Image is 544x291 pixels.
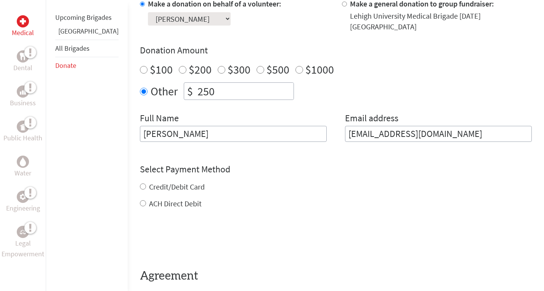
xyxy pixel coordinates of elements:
label: $100 [150,62,173,77]
img: Medical [20,18,26,24]
p: Engineering [6,203,40,214]
input: Enter Full Name [140,126,327,142]
p: Public Health [3,133,42,143]
p: Legal Empowerment [2,238,44,259]
div: Legal Empowerment [17,226,29,238]
a: DentalDental [13,50,32,73]
label: Full Name [140,112,179,126]
li: All Brigades [55,40,119,57]
label: $300 [228,62,250,77]
a: EngineeringEngineering [6,191,40,214]
a: Upcoming Brigades [55,13,112,22]
a: Donate [55,61,76,70]
iframe: reCAPTCHA [140,224,256,254]
h4: Agreement [140,269,532,283]
a: All Brigades [55,44,90,53]
p: Medical [12,27,34,38]
div: Public Health [17,121,29,133]
p: Water [14,168,31,178]
div: Lehigh University Medical Brigade [DATE] [GEOGRAPHIC_DATA] [350,11,532,32]
img: Dental [20,53,26,60]
a: MedicalMedical [12,15,34,38]
a: WaterWater [14,156,31,178]
div: Dental [17,50,29,63]
h4: Select Payment Method [140,163,532,175]
label: ACH Direct Debit [149,199,202,208]
label: $200 [189,62,212,77]
div: Water [17,156,29,168]
label: Credit/Debit Card [149,182,205,191]
img: Water [20,157,26,166]
img: Business [20,88,26,95]
h4: Donation Amount [140,44,532,56]
label: $500 [266,62,289,77]
a: Legal EmpowermentLegal Empowerment [2,226,44,259]
a: Public HealthPublic Health [3,121,42,143]
label: $1000 [305,62,334,77]
div: Business [17,85,29,98]
p: Business [10,98,36,108]
div: Engineering [17,191,29,203]
a: [GEOGRAPHIC_DATA] [58,27,119,35]
input: Your Email [345,126,532,142]
input: Enter Amount [196,83,294,100]
p: Dental [13,63,32,73]
li: Panama [55,26,119,40]
div: Medical [17,15,29,27]
img: Engineering [20,194,26,200]
a: BusinessBusiness [10,85,36,108]
img: Legal Empowerment [20,230,26,234]
li: Upcoming Brigades [55,9,119,26]
div: $ [184,83,196,100]
img: Public Health [20,123,26,130]
label: Other [151,82,178,100]
li: Donate [55,57,119,74]
label: Email address [345,112,398,126]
